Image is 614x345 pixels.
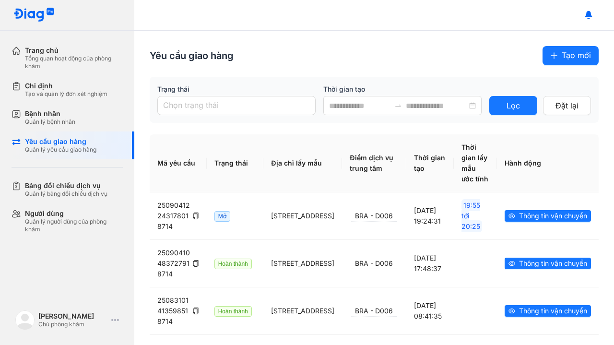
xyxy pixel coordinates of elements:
td: [DATE] 19:24:31 [406,192,454,239]
div: Quản lý bệnh nhân [25,118,75,126]
span: plus [550,52,558,59]
td: [DATE] 17:48:37 [406,239,454,287]
div: Quản lý yêu cầu giao hàng [25,146,96,154]
button: Lọc [489,96,537,115]
th: Điểm dịch vụ trung tâm [342,134,406,192]
span: copy [192,260,199,267]
th: Hành động [497,134,599,192]
button: plusTạo mới [543,46,599,65]
img: logo [15,310,35,330]
div: 25090410483727918714 [157,248,199,279]
span: eye [508,308,515,314]
span: Hoàn thành [214,306,252,317]
span: Mở [214,211,230,222]
span: Thông tin vận chuyển [519,306,587,316]
th: Trạng thái [207,134,263,192]
div: Tạo và quản lý đơn xét nghiệm [25,90,107,98]
th: Thời gian lấy mẫu ước tính [454,134,497,192]
span: 19:55 tới 20:25 [461,199,482,232]
th: Thời gian tạo [406,134,454,192]
button: Đặt lại [543,96,591,115]
span: copy [192,308,199,314]
button: eyeThông tin vận chuyển [505,258,591,269]
td: [DATE] 08:41:35 [406,287,454,334]
div: [STREET_ADDRESS] [271,211,334,221]
div: BRA - D006 [351,258,397,269]
th: Mã yêu cầu [150,134,207,192]
div: 25083101413598518714 [157,295,199,327]
div: Quản lý người dùng của phòng khám [25,218,123,233]
button: eyeThông tin vận chuyển [505,210,591,222]
span: Đặt lại [555,100,579,112]
span: Lọc [507,100,520,112]
div: Bệnh nhân [25,109,75,118]
div: [PERSON_NAME] [38,312,107,321]
div: Bảng đối chiếu dịch vụ [25,181,107,190]
div: 25090412243178018714 [157,200,199,232]
div: Quản lý bảng đối chiếu dịch vụ [25,190,107,198]
div: BRA - D006 [351,306,397,317]
span: copy [192,213,199,219]
div: BRA - D006 [351,211,397,222]
div: Tổng quan hoạt động của phòng khám [25,55,123,70]
span: eye [508,260,515,267]
span: Tạo mới [562,49,591,61]
span: to [394,102,402,109]
label: Trạng thái [157,84,316,94]
span: eye [508,213,515,219]
label: Thời gian tạo [323,84,482,94]
div: Chỉ định [25,82,107,90]
div: Trang chủ [25,46,123,55]
span: Thông tin vận chuyển [519,258,587,269]
div: Người dùng [25,209,123,218]
span: Hoàn thành [214,259,252,269]
span: Thông tin vận chuyển [519,211,587,221]
div: Yêu cầu giao hàng [25,137,96,146]
div: [STREET_ADDRESS] [271,306,334,316]
th: Địa chỉ lấy mẫu [263,134,342,192]
img: logo [13,8,55,23]
div: Chủ phòng khám [38,321,107,328]
button: eyeThông tin vận chuyển [505,305,591,317]
div: [STREET_ADDRESS] [271,258,334,269]
div: Yêu cầu giao hàng [150,49,234,62]
span: swap-right [394,102,402,109]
